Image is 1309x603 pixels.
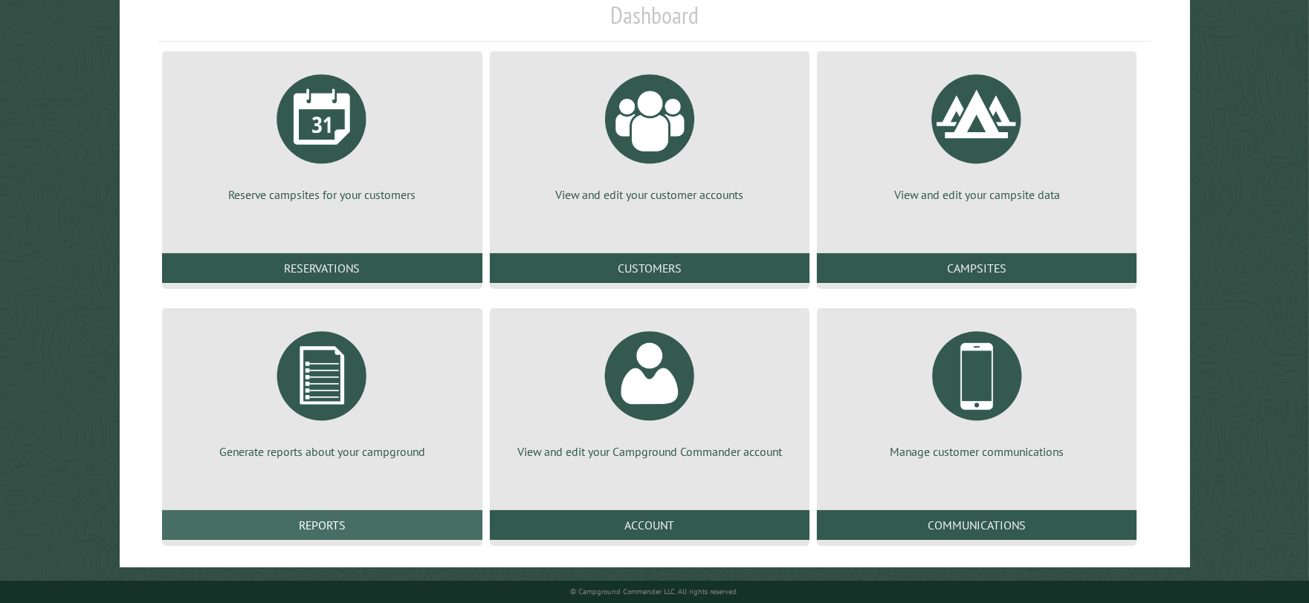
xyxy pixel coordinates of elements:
[835,186,1119,203] p: View and edit your campsite data
[508,186,792,203] p: View and edit your customer accounts
[508,320,792,460] a: View and edit your Campground Commander account
[162,253,482,283] a: Reservations
[835,443,1119,460] p: Manage customer communications
[508,443,792,460] p: View and edit your Campground Commander account
[835,320,1119,460] a: Manage customer communications
[180,443,464,460] p: Generate reports about your campground
[817,253,1137,283] a: Campsites
[490,510,809,540] a: Account
[162,510,482,540] a: Reports
[571,587,739,596] small: © Campground Commander LLC. All rights reserved.
[817,510,1137,540] a: Communications
[180,63,464,203] a: Reserve campsites for your customers
[835,63,1119,203] a: View and edit your campsite data
[490,253,809,283] a: Customers
[180,186,464,203] p: Reserve campsites for your customers
[508,63,792,203] a: View and edit your customer accounts
[158,1,1150,42] h1: Dashboard
[180,320,464,460] a: Generate reports about your campground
